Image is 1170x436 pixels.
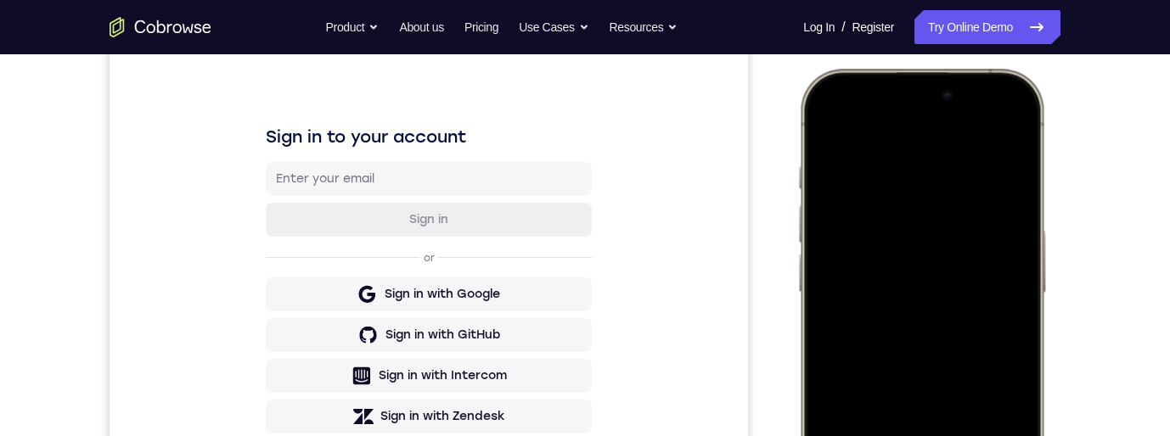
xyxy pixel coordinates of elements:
div: Sign in with Intercom [269,359,397,376]
button: Sign in with Google [156,269,482,303]
button: Sign in with Zendesk [156,391,482,425]
button: Resources [610,10,678,44]
button: Use Cases [519,10,588,44]
a: Log In [803,10,835,44]
a: About us [399,10,443,44]
p: or [311,243,329,256]
button: Sign in [156,194,482,228]
h1: Sign in to your account [156,116,482,140]
a: Try Online Demo [914,10,1060,44]
span: / [841,17,845,37]
a: Pricing [464,10,498,44]
input: Enter your email [166,162,472,179]
button: Product [326,10,380,44]
div: Sign in with Google [275,277,391,294]
div: Sign in with GitHub [276,318,391,335]
button: Sign in with Intercom [156,350,482,384]
div: Sign in with Zendesk [271,400,396,416]
a: Register [852,10,894,44]
button: Sign in with GitHub [156,310,482,344]
a: Go to the home page [110,17,211,37]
